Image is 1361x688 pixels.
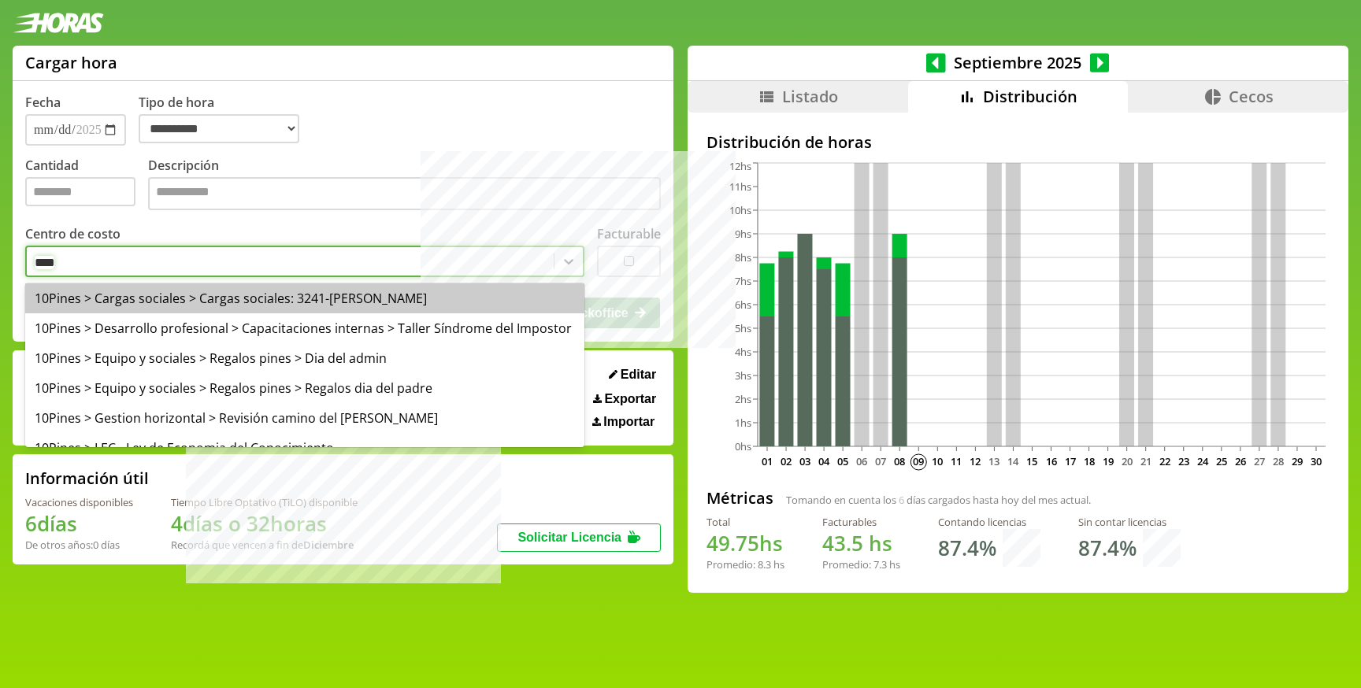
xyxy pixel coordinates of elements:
[1178,454,1189,468] text: 23
[25,225,121,242] label: Centro de costo
[1254,454,1265,468] text: 27
[706,529,759,557] span: 49.75
[1197,454,1209,468] text: 24
[25,313,584,343] div: 10Pines > Desarrollo profesional > Capacitaciones internas > Taller Síndrome del Impostor
[706,131,1329,153] h2: Distribución de horas
[1078,534,1137,562] h1: 87.4 %
[1273,454,1284,468] text: 28
[735,368,751,383] tspan: 3hs
[735,439,751,453] tspan: 0hs
[621,368,656,382] span: Editar
[25,509,133,538] h1: 6 días
[604,392,656,406] span: Exportar
[25,94,61,111] label: Fecha
[735,321,751,335] tspan: 5hs
[25,52,117,73] h1: Cargar hora
[932,454,943,468] text: 10
[25,538,133,552] div: De otros años: 0 días
[782,86,838,107] span: Listado
[762,454,773,468] text: 01
[837,454,848,468] text: 05
[148,177,661,210] textarea: Descripción
[1026,454,1037,468] text: 15
[1064,454,1075,468] text: 17
[951,454,962,468] text: 11
[729,203,751,217] tspan: 10hs
[25,495,133,509] div: Vacaciones disponibles
[1292,454,1303,468] text: 29
[735,274,751,288] tspan: 7hs
[735,298,751,312] tspan: 6hs
[735,392,751,406] tspan: 2hs
[603,415,655,429] span: Importar
[781,454,792,468] text: 02
[1311,454,1322,468] text: 30
[758,557,771,571] span: 8.3
[818,454,830,468] text: 04
[1216,454,1227,468] text: 25
[786,493,1091,507] span: Tomando en cuenta los días cargados hasta hoy del mes actual.
[970,454,981,468] text: 12
[822,529,863,557] span: 43.5
[1102,454,1113,468] text: 19
[1078,515,1181,529] div: Sin contar licencias
[517,531,621,544] span: Solicitar Licencia
[25,343,584,373] div: 10Pines > Equipo y sociales > Regalos pines > Dia del admin
[822,515,900,529] div: Facturables
[799,454,810,468] text: 03
[729,179,751,194] tspan: 11hs
[1121,454,1132,468] text: 20
[25,157,148,214] label: Cantidad
[729,159,751,173] tspan: 12hs
[706,515,784,529] div: Total
[597,225,661,242] label: Facturable
[25,373,584,403] div: 10Pines > Equipo y sociales > Regalos pines > Regalos dia del padre
[1235,454,1246,468] text: 26
[938,515,1040,529] div: Contando licencias
[1083,454,1094,468] text: 18
[1159,454,1170,468] text: 22
[822,557,900,571] div: Promedio: hs
[303,538,354,552] b: Diciembre
[25,177,135,206] input: Cantidad
[1045,454,1056,468] text: 16
[604,367,661,383] button: Editar
[25,468,149,489] h2: Información útil
[706,487,773,509] h2: Métricas
[894,454,905,468] text: 08
[1007,454,1019,468] text: 14
[139,94,312,146] label: Tipo de hora
[1229,86,1274,107] span: Cecos
[1140,454,1151,468] text: 21
[873,557,887,571] span: 7.3
[735,416,751,430] tspan: 1hs
[899,493,904,507] span: 6
[706,529,784,557] h1: hs
[913,454,924,468] text: 09
[822,529,900,557] h1: hs
[875,454,886,468] text: 07
[588,391,661,407] button: Exportar
[946,52,1090,73] span: Septiembre 2025
[988,454,999,468] text: 13
[983,86,1077,107] span: Distribución
[938,534,996,562] h1: 87.4 %
[735,250,751,264] tspan: 8hs
[706,557,784,571] div: Promedio: hs
[13,13,104,33] img: logotipo
[171,495,358,509] div: Tiempo Libre Optativo (TiLO) disponible
[25,433,584,463] div: 10Pines > LEC - Ley de Economia del Conocimiento
[171,509,358,538] h1: 4 días o 32 horas
[148,157,661,214] label: Descripción
[25,283,584,313] div: 10Pines > Cargas sociales > Cargas sociales: 3241-[PERSON_NAME]
[171,538,358,552] div: Recordá que vencen a fin de
[139,114,299,143] select: Tipo de hora
[497,523,661,552] button: Solicitar Licencia
[25,403,584,433] div: 10Pines > Gestion horizontal > Revisión camino del [PERSON_NAME]
[735,227,751,241] tspan: 9hs
[856,454,867,468] text: 06
[735,345,751,359] tspan: 4hs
